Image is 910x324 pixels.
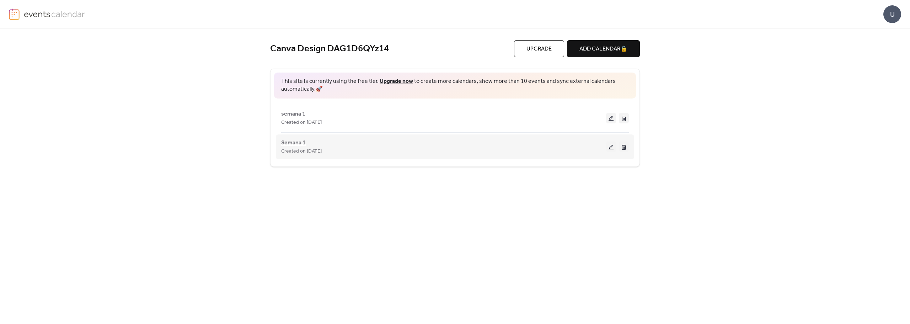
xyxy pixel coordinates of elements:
a: Upgrade now [380,76,413,87]
a: semana 1 [281,112,305,116]
span: semana 1 [281,110,305,118]
span: Upgrade [526,45,552,53]
span: Created on [DATE] [281,118,322,127]
span: Semana 1 [281,139,306,147]
span: Created on [DATE] [281,147,322,156]
a: Semana 1 [281,141,306,145]
a: Canva Design DAG1D6QYz14 [270,43,389,55]
img: logo [9,9,20,20]
span: This site is currently using the free tier. to create more calendars, show more than 10 events an... [281,78,629,94]
img: logo-type [24,9,85,19]
div: U [883,5,901,23]
button: Upgrade [514,40,564,57]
